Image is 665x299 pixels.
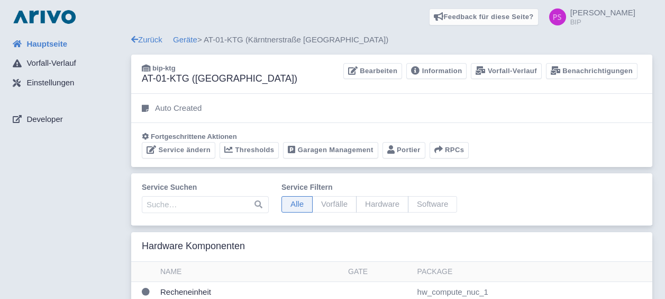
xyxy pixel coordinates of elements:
p: Auto Created [155,102,202,115]
a: Geräte [173,35,197,44]
h3: AT-01-KTG ([GEOGRAPHIC_DATA]) [142,73,297,85]
a: Benachrichtigungen [546,63,637,80]
span: Developer [26,113,62,126]
a: Service ändern [142,142,215,159]
a: Garagen Management [283,142,378,159]
th: Gate [344,262,413,282]
span: Alle [281,196,313,213]
th: Package [413,262,652,282]
div: > AT-01-KTG (Kärntnerstraße [GEOGRAPHIC_DATA]) [131,34,652,46]
th: Name [156,262,344,282]
a: Thresholds [220,142,279,159]
a: Bearbeiten [343,63,402,80]
a: Information [406,63,467,80]
span: bip-ktg [152,64,176,72]
span: Fortgeschrittene Aktionen [151,133,237,140]
span: Einstellungen [26,77,74,89]
img: logo [11,8,78,25]
a: Developer [4,109,131,129]
label: Service suchen [142,182,269,193]
input: Suche… [142,196,269,213]
a: Vorfall-Verlauf [471,63,541,80]
span: Hauptseite [26,38,67,50]
a: Zurück [131,35,162,44]
a: Feedback für diese Seite? [429,8,539,25]
span: Vorfälle [312,196,357,213]
a: Vorfall-Verlauf [4,54,131,74]
h3: Hardware Komponenten [142,241,245,252]
span: Hardware [356,196,408,213]
span: Vorfall-Verlauf [26,57,76,69]
a: [PERSON_NAME] BIP [543,8,635,25]
small: BIP [570,19,635,25]
a: Hauptseite [4,34,131,54]
button: RPCs [430,142,469,159]
label: Service filtern [281,182,457,193]
span: [PERSON_NAME] [570,8,635,17]
a: Einstellungen [4,73,131,93]
span: Software [408,196,457,213]
a: Portier [382,142,425,159]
